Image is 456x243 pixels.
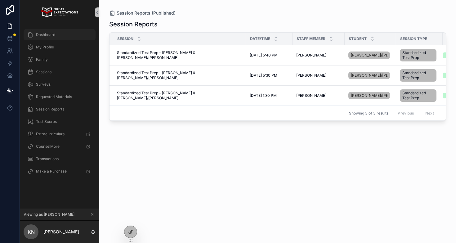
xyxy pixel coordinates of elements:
span: Test Scores [36,119,57,124]
span: Standardized Test Prep [402,50,434,60]
a: [PERSON_NAME]/[PERSON_NAME] [348,50,392,60]
span: Session Reports [36,107,64,112]
span: Sessions [36,70,51,74]
span: Session Type [400,36,427,41]
span: [PERSON_NAME] [296,73,326,78]
span: Viewing as [PERSON_NAME] [24,212,74,217]
a: Standardized Test Prep – [PERSON_NAME] & [PERSON_NAME]/[PERSON_NAME] [117,70,242,80]
a: Standardized Test Prep [400,68,439,83]
span: Family [36,57,48,62]
span: Transactions [36,156,59,161]
a: [PERSON_NAME] [296,93,341,98]
a: Session Reports (Published) [109,10,176,16]
a: [DATE] 5:30 PM [250,73,289,78]
a: Standardized Test Prep – [PERSON_NAME] & [PERSON_NAME]/[PERSON_NAME] [117,91,242,101]
span: [PERSON_NAME] [296,93,326,98]
span: [PERSON_NAME] [296,53,326,58]
a: Dashboard [24,29,96,40]
a: Family [24,54,96,65]
a: [DATE] 5:40 PM [250,53,289,58]
span: Student [349,36,367,41]
h1: Session Reports [109,20,158,29]
a: [PERSON_NAME]/[PERSON_NAME] [348,70,392,80]
a: [PERSON_NAME]/[PERSON_NAME] [348,72,390,79]
a: [PERSON_NAME]/[PERSON_NAME] [348,92,390,99]
a: Standardized Test Prep [400,88,439,103]
span: Requested Materials [36,94,72,99]
span: Standardized Test Prep [402,91,434,101]
span: [PERSON_NAME]/[PERSON_NAME] [351,93,387,98]
a: Standardized Test Prep – [PERSON_NAME] & [PERSON_NAME]/[PERSON_NAME] [117,50,242,60]
span: Session Reports (Published) [117,10,176,16]
a: [PERSON_NAME] [296,73,341,78]
span: Showing 3 of 3 results [349,111,388,116]
a: Session Reports [24,104,96,115]
span: Dashboard [36,32,55,37]
a: Surveys [24,79,96,90]
a: [DATE] 1:30 PM [250,93,289,98]
a: [PERSON_NAME]/[PERSON_NAME] [348,52,390,59]
span: Extracurriculars [36,132,65,137]
span: [PERSON_NAME]/[PERSON_NAME] [351,73,387,78]
a: Extracurriculars [24,128,96,140]
span: [DATE] 1:30 PM [250,93,277,98]
a: Standardized Test Prep [400,48,439,63]
div: scrollable content [20,25,99,185]
a: Sessions [24,66,96,78]
span: [DATE] 5:40 PM [250,53,278,58]
a: Test Scores [24,116,96,127]
a: CounselMore [24,141,96,152]
p: [PERSON_NAME] [43,229,79,235]
a: Make a Purchase [24,166,96,177]
a: [PERSON_NAME] [296,53,341,58]
a: My Profile [24,42,96,53]
span: [DATE] 5:30 PM [250,73,277,78]
span: Make a Purchase [36,169,67,174]
span: Date/Time [250,36,270,41]
span: Staff Member [297,36,325,41]
span: My Profile [36,45,54,50]
span: [PERSON_NAME]/[PERSON_NAME] [351,53,387,58]
span: CounselMore [36,144,60,149]
img: App logo [41,7,78,17]
span: KN [28,228,35,236]
span: Surveys [36,82,51,87]
a: Requested Materials [24,91,96,102]
a: Transactions [24,153,96,164]
span: Session [117,36,133,41]
span: Standardized Test Prep [402,70,434,80]
a: [PERSON_NAME]/[PERSON_NAME] [348,91,392,101]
